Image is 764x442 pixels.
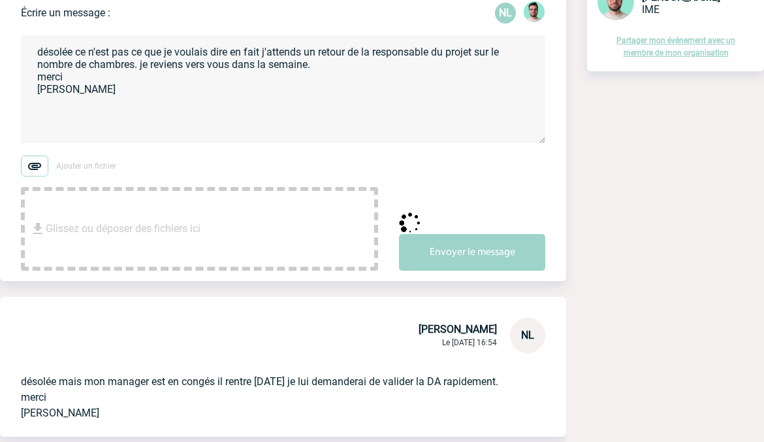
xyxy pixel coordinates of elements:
p: Écrire un message : [21,7,110,19]
span: Le [DATE] 16:54 [442,338,497,347]
span: Glissez ou déposer des fichiers ici [46,196,200,262]
p: NL [495,3,516,24]
div: Nadia LOUZANI [495,3,516,24]
a: Partager mon événement avec un membre de mon organisation [616,36,735,58]
button: Envoyer le message [399,234,545,271]
span: [PERSON_NAME] [419,323,497,335]
img: 121547-2.png [524,1,545,22]
span: NL [521,329,534,341]
p: désolée mais mon manager est en congés il rentre [DATE] je lui demanderai de valider la DA rapide... [21,353,509,421]
img: file_download.svg [30,221,46,237]
span: IME [642,3,660,16]
div: Benjamin ROLAND [524,1,545,25]
span: Ajouter un fichier [56,161,116,171]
